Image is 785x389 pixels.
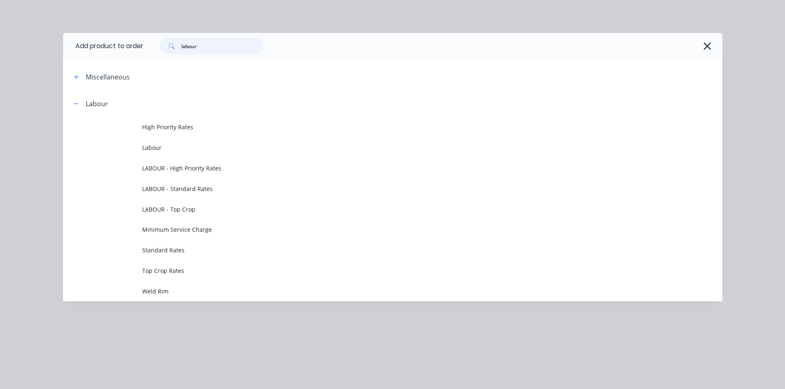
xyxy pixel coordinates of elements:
span: LABOUR - Standard Rates [142,184,606,193]
div: Add product to order [63,33,143,59]
div: Labour [86,99,108,109]
span: Weld Rim [142,287,606,296]
span: Standard Rates [142,246,606,254]
span: Minimum Service Charge [142,225,606,234]
div: Miscellaneous [86,72,130,82]
span: Top Crop Rates [142,266,606,275]
span: High Priority Rates [142,123,606,131]
span: LABOUR - Top Crop [142,205,606,214]
span: LABOUR - High Priority Rates [142,164,606,172]
span: Labour [142,143,606,152]
input: Search... [181,38,263,54]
